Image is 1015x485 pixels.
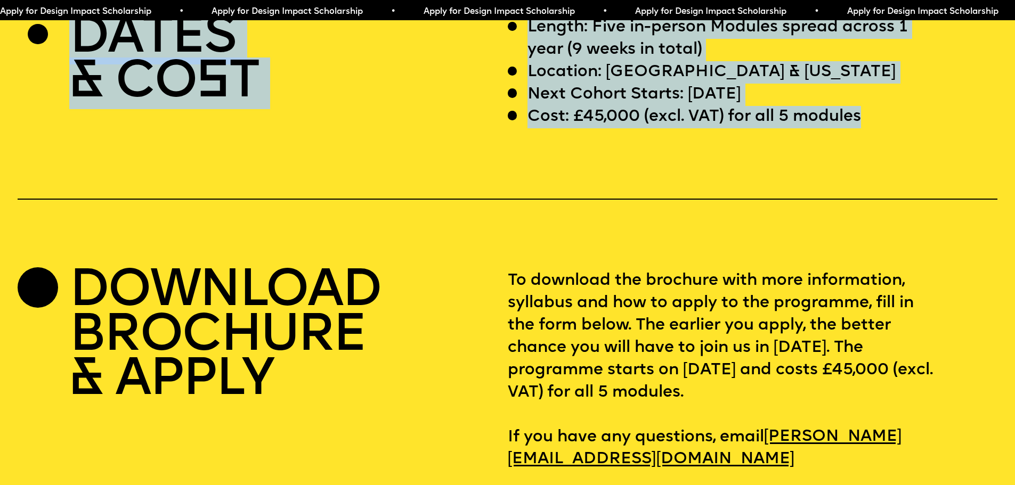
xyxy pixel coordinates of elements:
span: • [391,7,395,16]
h2: DOWNLOAD BROCHURE & APPLY [69,270,380,403]
span: S [196,57,229,109]
span: • [814,7,819,16]
p: Cost: £45,000 (excl. VAT) for all 5 modules [527,106,861,128]
p: To download the brochure with more information, syllabus and how to apply to the programme, fill ... [508,270,997,471]
p: Location: [GEOGRAPHIC_DATA] & [US_STATE] [527,61,896,84]
h2: DATES & CO T [69,17,258,105]
span: • [603,7,607,16]
span: • [179,7,184,16]
p: Length: Five in-person Modules spread across 1 year (9 weeks in total) [527,17,937,61]
p: Next Cohort Starts: [DATE] [527,84,741,106]
a: [PERSON_NAME][EMAIL_ADDRESS][DOMAIN_NAME] [508,422,902,474]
